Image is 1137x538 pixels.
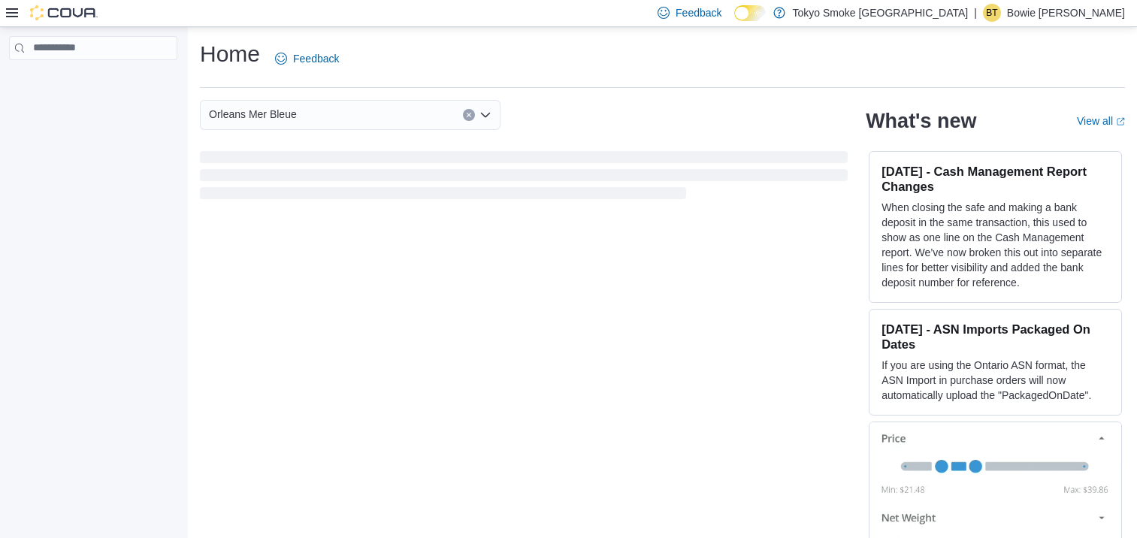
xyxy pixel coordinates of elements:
[479,109,491,121] button: Open list of options
[986,4,997,22] span: BT
[200,154,848,202] span: Loading
[9,63,177,99] nav: Complex example
[881,322,1109,352] h3: [DATE] - ASN Imports Packaged On Dates
[293,51,339,66] span: Feedback
[1007,4,1125,22] p: Bowie [PERSON_NAME]
[983,4,1001,22] div: Bowie Thibodeau
[793,4,969,22] p: Tokyo Smoke [GEOGRAPHIC_DATA]
[881,200,1109,290] p: When closing the safe and making a bank deposit in the same transaction, this used to show as one...
[1116,117,1125,126] svg: External link
[881,358,1109,403] p: If you are using the Ontario ASN format, the ASN Import in purchase orders will now automatically...
[209,105,297,123] span: Orleans Mer Bleue
[269,44,345,74] a: Feedback
[676,5,721,20] span: Feedback
[734,21,735,22] span: Dark Mode
[30,5,98,20] img: Cova
[1077,115,1125,127] a: View allExternal link
[866,109,976,133] h2: What's new
[200,39,260,69] h1: Home
[463,109,475,121] button: Clear input
[881,164,1109,194] h3: [DATE] - Cash Management Report Changes
[974,4,977,22] p: |
[734,5,766,21] input: Dark Mode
